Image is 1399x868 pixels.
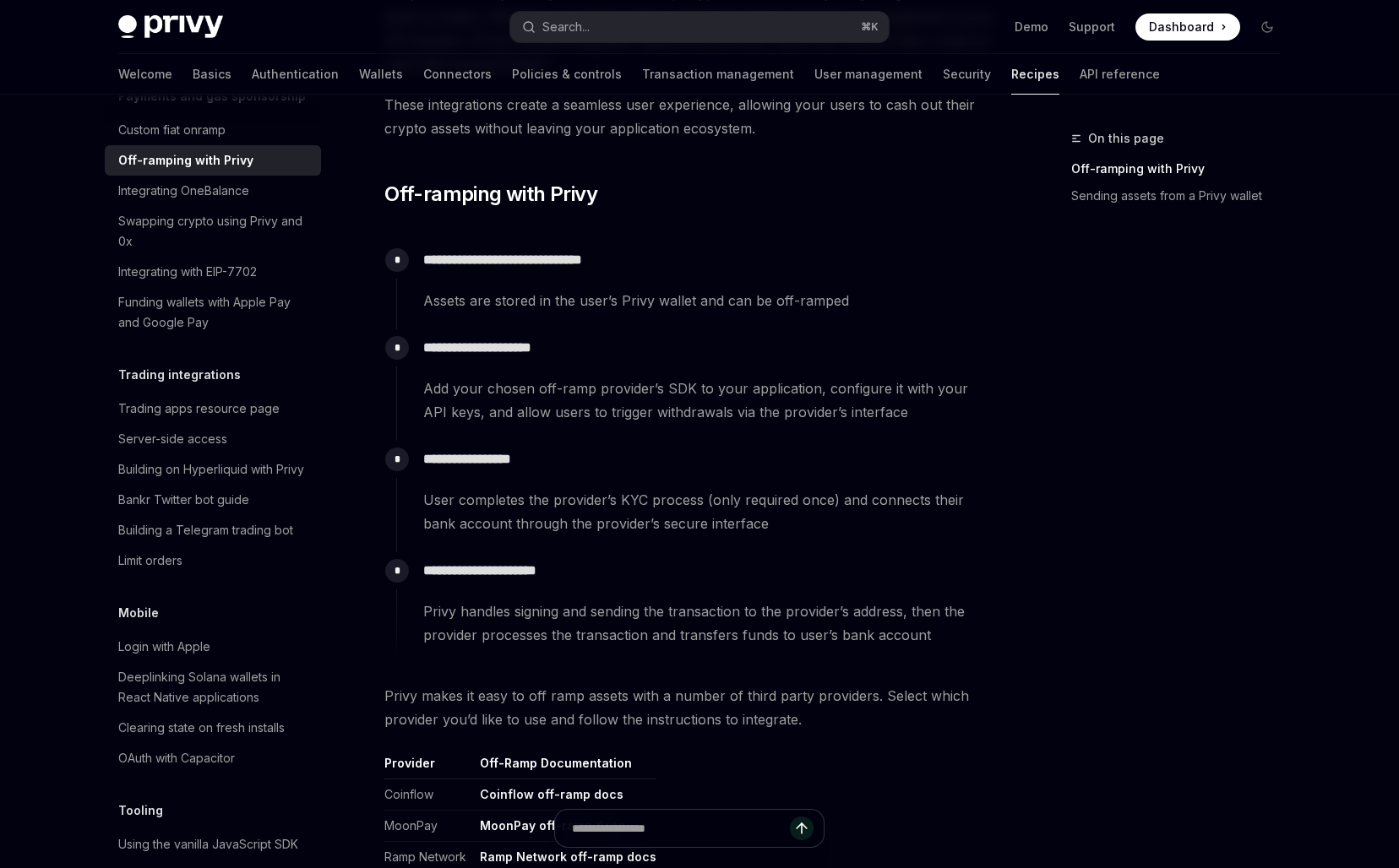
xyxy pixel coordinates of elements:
[423,599,993,647] span: Privy handles signing and sending the transaction to the provider’s address, then the provider pr...
[118,637,210,657] div: Login with Apple
[510,12,889,42] button: Search...⌘K
[118,834,298,854] div: Using the vanilla JavaScript SDK
[359,54,403,95] a: Wallets
[118,54,172,95] a: Welcome
[105,424,321,454] a: Server-side access
[473,755,656,779] th: Off-Ramp Documentation
[384,755,473,779] th: Provider
[118,520,293,540] div: Building a Telegram trading bot
[118,551,182,571] div: Limit orders
[1135,14,1240,41] a: Dashboard
[118,211,311,252] div: Swapping crypto using Privy and 0x
[105,829,321,860] a: Using the vanilla JavaScript SDK
[105,145,321,176] a: Off-ramping with Privy
[105,257,321,287] a: Integrating with EIP-7702
[384,181,597,208] span: Off-ramping with Privy
[423,289,993,312] span: Assets are stored in the user’s Privy wallet and can be off-ramped
[943,54,991,95] a: Security
[118,262,257,282] div: Integrating with EIP-7702
[118,800,163,821] h5: Tooling
[105,176,321,206] a: Integrating OneBalance
[384,684,993,731] span: Privy makes it easy to off ramp assets with a number of third party providers. Select which provi...
[105,632,321,662] a: Login with Apple
[105,662,321,713] a: Deeplinking Solana wallets in React Native applications
[105,743,321,773] a: OAuth with Capacitor
[1088,128,1164,149] span: On this page
[1011,54,1059,95] a: Recipes
[118,365,241,385] h5: Trading integrations
[118,667,311,708] div: Deeplinking Solana wallets in React Native applications
[423,54,492,95] a: Connectors
[423,377,993,424] span: Add your chosen off-ramp provider’s SDK to your application, configure it with your API keys, and...
[642,54,794,95] a: Transaction management
[480,787,623,802] a: Coinflow off-ramp docs
[105,454,321,485] a: Building on Hyperliquid with Privy
[105,515,321,545] a: Building a Telegram trading bot
[118,748,235,768] div: OAuth with Capacitor
[861,20,879,34] span: ⌘ K
[105,115,321,145] a: Custom fiat onramp
[384,779,473,811] td: Coinflow
[814,54,923,95] a: User management
[105,206,321,257] a: Swapping crypto using Privy and 0x
[118,181,249,201] div: Integrating OneBalance
[118,15,223,39] img: dark logo
[1069,19,1115,35] a: Support
[118,490,249,510] div: Bankr Twitter bot guide
[1254,14,1281,41] button: Toggle dark mode
[105,393,321,424] a: Trading apps resource page
[1071,182,1294,209] a: Sending assets from a Privy wallet
[105,485,321,515] a: Bankr Twitter bot guide
[105,545,321,576] a: Limit orders
[384,93,993,140] span: These integrations create a seamless user experience, allowing your users to cash out their crypt...
[118,399,280,419] div: Trading apps resource page
[118,292,311,333] div: Funding wallets with Apple Pay and Google Pay
[105,287,321,338] a: Funding wallets with Apple Pay and Google Pay
[512,54,622,95] a: Policies & controls
[1015,19,1048,35] a: Demo
[542,17,590,37] div: Search...
[423,488,993,535] span: User completes the provider’s KYC process (only required once) and connects their bank account th...
[118,150,253,171] div: Off-ramping with Privy
[252,54,339,95] a: Authentication
[118,120,226,140] div: Custom fiat onramp
[118,459,304,480] div: Building on Hyperliquid with Privy
[118,718,285,738] div: Clearing state on fresh installs
[118,603,159,623] h5: Mobile
[193,54,231,95] a: Basics
[1071,155,1294,182] a: Off-ramping with Privy
[105,713,321,743] a: Clearing state on fresh installs
[1080,54,1160,95] a: API reference
[118,429,227,449] div: Server-side access
[790,816,814,840] button: Send message
[1149,19,1214,35] span: Dashboard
